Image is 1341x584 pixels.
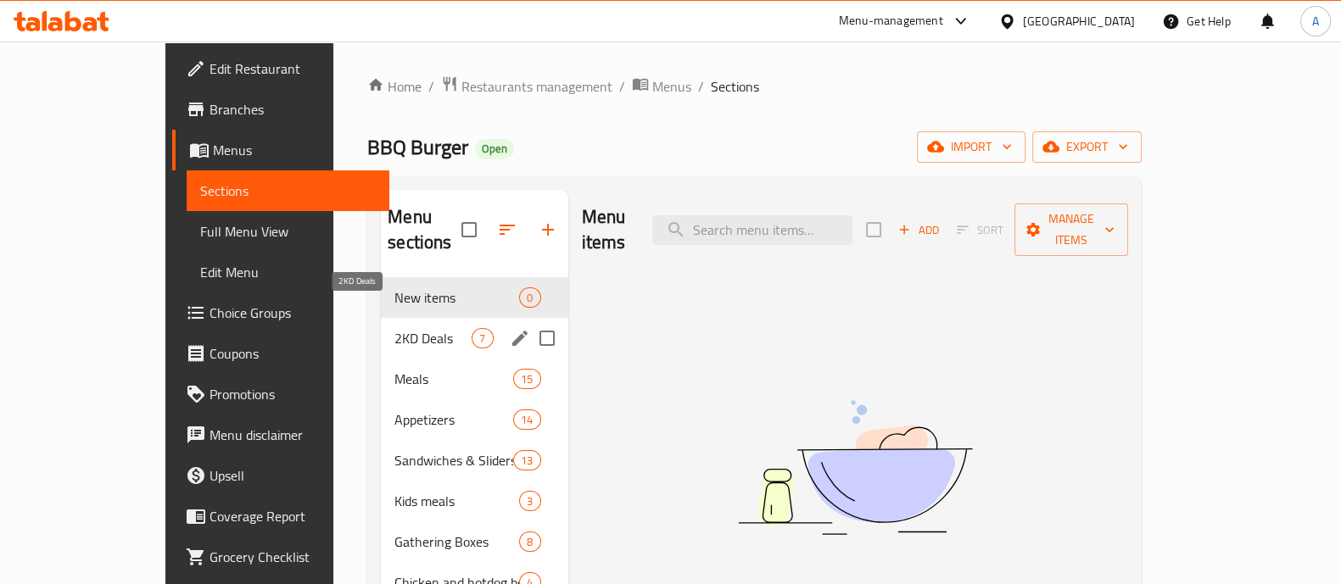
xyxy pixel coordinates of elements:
a: Coverage Report [172,496,389,537]
button: import [917,131,1025,163]
span: Meals [394,369,513,389]
div: items [519,287,540,308]
span: Branches [210,99,376,120]
a: Upsell [172,455,389,496]
a: Menus [172,130,389,170]
a: Branches [172,89,389,130]
span: export [1046,136,1128,158]
h2: Menu sections [388,204,461,255]
div: [GEOGRAPHIC_DATA] [1023,12,1135,31]
span: 15 [514,371,539,387]
span: Restaurants management [461,76,612,97]
h2: Menu items [582,204,633,255]
span: Appetizers [394,409,513,430]
div: items [513,409,540,430]
span: Add item [891,217,946,243]
div: Meals15 [381,359,567,399]
button: export [1032,131,1142,163]
span: 8 [520,534,539,550]
span: Select section first [946,217,1014,243]
a: Choice Groups [172,292,389,333]
span: Select all sections [451,212,487,248]
div: Appetizers14 [381,399,567,440]
span: Sections [711,76,759,97]
span: import [930,136,1012,158]
li: / [428,76,434,97]
a: Edit Restaurant [172,48,389,89]
div: Kids meals3 [381,481,567,521]
a: Full Menu View [187,211,389,252]
span: Coupons [210,343,376,364]
a: Promotions [172,374,389,414]
span: Menus [213,140,376,160]
span: Full Menu View [200,221,376,242]
li: / [698,76,704,97]
span: Promotions [210,384,376,404]
span: Manage items [1028,209,1115,251]
a: Grocery Checklist [172,537,389,577]
div: Gathering Boxes8 [381,521,567,562]
span: 3 [520,493,539,509]
a: Sections [187,170,389,211]
span: Edit Restaurant [210,58,376,79]
div: Sandwiches & Sliders13 [381,440,567,481]
span: Choice Groups [210,303,376,323]
div: items [472,328,493,348]
span: Kids meals [394,491,519,511]
span: 13 [514,453,539,469]
span: New items [394,287,519,308]
a: Restaurants management [441,75,612,97]
div: items [513,450,540,470]
span: A [1312,12,1319,31]
input: search [652,215,852,245]
button: Add section [528,209,568,250]
span: Upsell [210,465,376,486]
span: Sort sections [487,209,528,250]
span: Add [896,220,941,240]
button: edit [507,325,533,351]
a: Menus [632,75,691,97]
div: New items0 [381,277,567,318]
span: Coverage Report [210,506,376,526]
div: items [513,369,540,389]
a: Home [367,76,422,97]
span: Sandwiches & Sliders [394,450,513,470]
button: Add [891,217,946,243]
a: Menu disclaimer [172,414,389,455]
div: items [519,491,540,511]
button: Manage items [1014,203,1128,256]
img: dish.svg [643,355,1067,580]
div: 2KD Deals7edit [381,318,567,359]
span: 0 [520,290,539,306]
nav: breadcrumb [367,75,1142,97]
a: Coupons [172,333,389,374]
span: Sections [200,181,376,201]
span: Open [475,142,514,156]
span: Grocery Checklist [210,547,376,567]
div: Open [475,139,514,159]
span: Menu disclaimer [210,425,376,445]
a: Edit Menu [187,252,389,292]
span: BBQ Burger [367,128,468,166]
span: Menus [652,76,691,97]
span: 2KD Deals [394,328,472,348]
div: Menu-management [839,11,943,31]
div: items [519,531,540,552]
span: Edit Menu [200,262,376,282]
span: 14 [514,412,539,428]
li: / [619,76,625,97]
span: 7 [472,331,492,347]
span: Gathering Boxes [394,531,519,552]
